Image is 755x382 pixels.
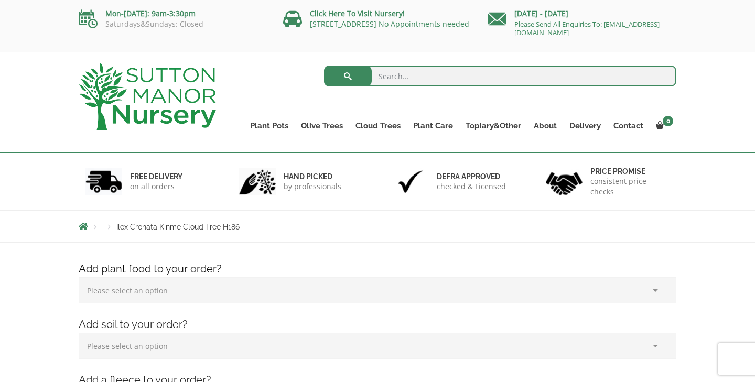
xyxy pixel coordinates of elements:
[295,118,349,133] a: Olive Trees
[79,7,267,20] p: Mon-[DATE]: 9am-3:30pm
[437,181,506,192] p: checked & Licensed
[590,176,670,197] p: consistent price checks
[459,118,527,133] a: Topiary&Other
[130,181,182,192] p: on all orders
[71,261,684,277] h4: Add plant food to your order?
[79,222,676,231] nav: Breadcrumbs
[116,223,240,231] span: Ilex Crenata Kinme Cloud Tree H186
[310,19,469,29] a: [STREET_ADDRESS] No Appointments needed
[546,166,583,198] img: 4.jpg
[488,7,676,20] p: [DATE] - [DATE]
[239,168,276,195] img: 2.jpg
[130,172,182,181] h6: FREE DELIVERY
[284,172,341,181] h6: hand picked
[284,181,341,192] p: by professionals
[563,118,607,133] a: Delivery
[79,63,216,130] img: logo
[349,118,407,133] a: Cloud Trees
[607,118,650,133] a: Contact
[392,168,429,195] img: 3.jpg
[590,167,670,176] h6: Price promise
[650,118,676,133] a: 0
[71,316,684,333] h4: Add soil to your order?
[324,66,677,86] input: Search...
[79,20,267,28] p: Saturdays&Sundays: Closed
[437,172,506,181] h6: Defra approved
[514,19,660,37] a: Please Send All Enquiries To: [EMAIL_ADDRESS][DOMAIN_NAME]
[310,8,405,18] a: Click Here To Visit Nursery!
[527,118,563,133] a: About
[663,116,673,126] span: 0
[407,118,459,133] a: Plant Care
[244,118,295,133] a: Plant Pots
[85,168,122,195] img: 1.jpg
